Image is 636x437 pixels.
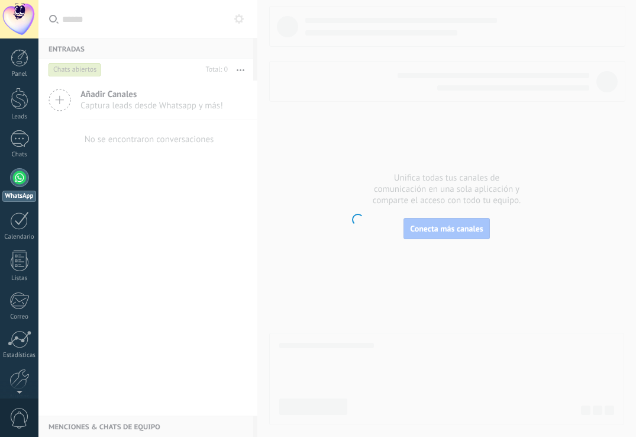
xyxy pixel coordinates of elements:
[2,275,37,282] div: Listas
[2,352,37,359] div: Estadísticas
[2,70,37,78] div: Panel
[2,191,36,202] div: WhatsApp
[2,313,37,321] div: Correo
[2,233,37,241] div: Calendario
[2,151,37,159] div: Chats
[2,113,37,121] div: Leads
